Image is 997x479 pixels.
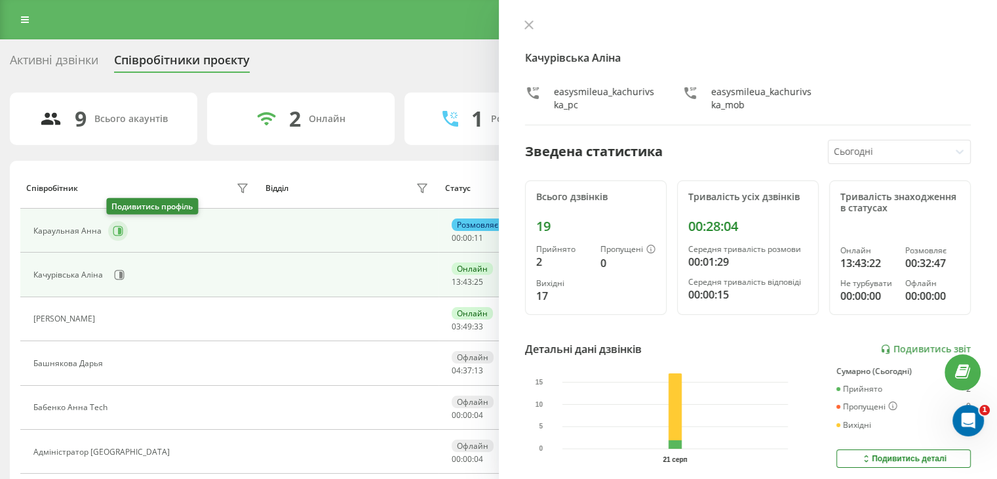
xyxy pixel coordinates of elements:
div: Онлайн [452,307,493,320]
span: 43 [463,276,472,287]
div: [PERSON_NAME] [33,314,98,323]
div: : : [452,366,483,375]
div: : : [452,411,483,420]
div: 00:00:15 [688,287,808,302]
div: Офлайн [905,279,960,288]
span: 00 [452,232,461,243]
div: 17 [536,288,590,304]
div: Зведена статистика [525,142,663,161]
div: Вихідні [836,421,871,430]
span: 00 [452,409,461,421]
div: : : [452,278,483,287]
div: Всього акаунтів [94,114,168,125]
div: Середня тривалість розмови [688,245,808,254]
button: Подивитись деталі [836,449,971,468]
div: 2 [289,106,301,131]
span: 37 [463,365,472,376]
text: 15 [535,379,543,386]
span: 03 [452,321,461,332]
div: : : [452,455,483,464]
span: 1 [979,405,990,415]
div: Статус [445,184,471,193]
div: Розмовляє [452,219,503,231]
div: Не турбувати [840,279,895,288]
div: Розмовляють [491,114,555,125]
div: 9 [75,106,87,131]
div: 2 [966,385,971,394]
text: 5 [539,423,543,430]
a: Подивитись звіт [880,344,971,355]
span: 13 [474,365,483,376]
div: 2 [536,254,590,270]
div: Тривалість усіх дзвінків [688,192,808,203]
span: 00 [463,453,472,465]
div: Онлайн [452,262,493,275]
div: Детальні дані дзвінків [525,341,642,357]
div: Вихідні [536,279,590,288]
span: 13 [452,276,461,287]
span: 49 [463,321,472,332]
h4: Качурівська Аліна [525,50,971,66]
span: 00 [463,232,472,243]
div: 0 [600,255,655,271]
div: Караульная Анна [33,226,105,236]
div: Подивитись профіль [106,198,198,215]
div: 00:28:04 [688,219,808,234]
text: 0 [539,446,543,453]
div: 13:43:22 [840,255,895,271]
span: 25 [474,276,483,287]
div: Тривалість знаходження в статусах [840,192,960,214]
span: 33 [474,321,483,332]
div: Співробітники проєкту [114,53,250,73]
div: Онлайн [840,246,895,255]
text: 21 серп [663,456,687,463]
div: Офлайн [452,351,494,364]
div: Бабенко Анна Tech [33,403,111,412]
div: : : [452,234,483,243]
div: Пропущені [836,402,897,412]
div: 0 [966,402,971,412]
text: 10 [535,401,543,408]
span: 04 [474,453,483,465]
div: 00:00:00 [840,288,895,304]
div: Прийнято [536,245,590,254]
span: 00 [463,409,472,421]
div: Сумарно (Сьогодні) [836,367,971,376]
div: Співробітник [26,184,78,193]
div: Активні дзвінки [10,53,98,73]
div: Розмовляє [905,246,960,255]
div: 00:01:29 [688,254,808,270]
div: Подивитись деталі [861,453,947,464]
div: Відділ [265,184,288,193]
div: Прийнято [836,385,882,394]
div: Адміністратор [GEOGRAPHIC_DATA] [33,448,173,457]
div: : : [452,322,483,331]
div: Пропущені [600,245,655,255]
div: Офлайн [452,440,494,452]
div: 1 [471,106,483,131]
span: 00 [452,453,461,465]
div: 19 [536,219,655,234]
div: Всього дзвінків [536,192,655,203]
span: 11 [474,232,483,243]
div: easysmileua_kachurivska_mob [711,85,813,112]
div: Онлайн [309,114,345,125]
div: Середня тривалість відповіді [688,278,808,287]
div: 00:00:00 [905,288,960,304]
div: 00:32:47 [905,255,960,271]
span: 04 [474,409,483,421]
div: easysmileua_kachurivska_pc [554,85,656,112]
span: 04 [452,365,461,376]
div: Офлайн [452,396,494,408]
div: Башнякова Дарья [33,359,106,368]
iframe: Intercom live chat [952,405,984,436]
div: Качурівська Аліна [33,270,106,280]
